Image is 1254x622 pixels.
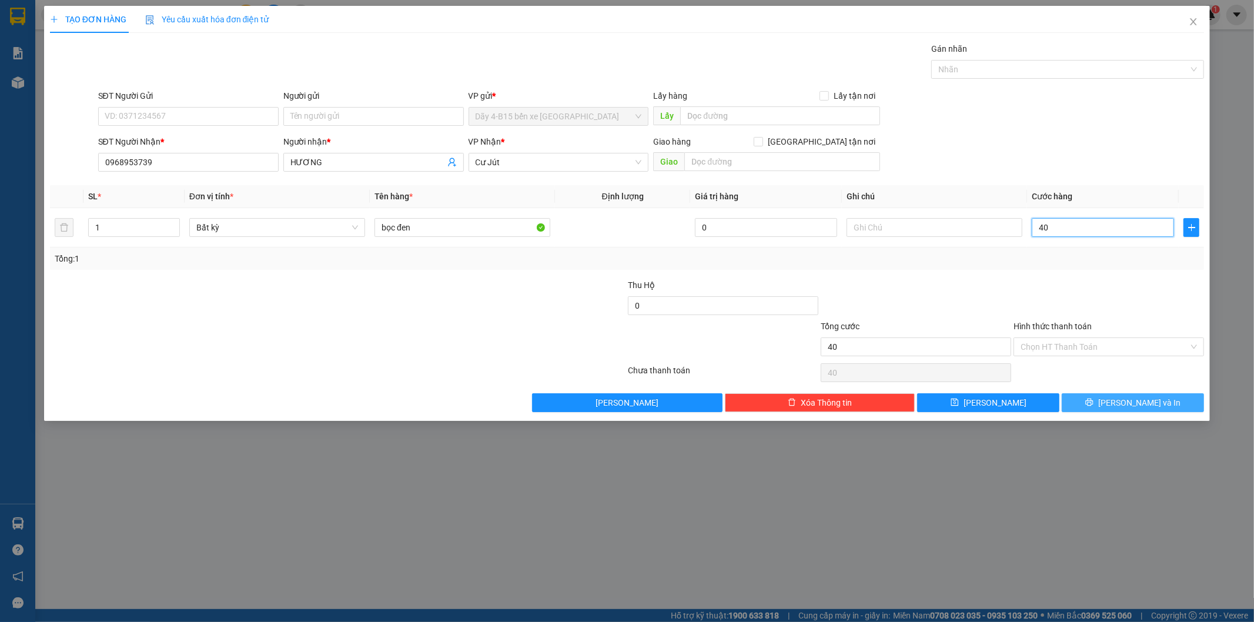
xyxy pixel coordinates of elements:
[1189,17,1198,26] span: close
[695,218,837,237] input: 0
[653,152,684,171] span: Giao
[447,158,457,167] span: user-add
[627,364,820,384] div: Chưa thanh toán
[788,398,796,407] span: delete
[951,398,959,407] span: save
[931,44,967,53] label: Gán nhãn
[374,218,550,237] input: VD: Bàn, Ghế
[653,91,687,101] span: Lấy hàng
[98,89,279,102] div: SĐT Người Gửi
[196,219,358,236] span: Bất kỳ
[283,135,464,148] div: Người nhận
[374,192,413,201] span: Tên hàng
[628,280,655,290] span: Thu Hộ
[847,218,1022,237] input: Ghi Chú
[821,322,860,331] span: Tổng cước
[680,106,880,125] input: Dọc đường
[189,192,233,201] span: Đơn vị tính
[476,108,642,125] span: Dãy 4-B15 bến xe Miền Đông
[10,11,28,24] span: Gửi:
[10,85,220,100] div: Tên hàng: tg ( : 1 )
[763,135,880,148] span: [GEOGRAPHIC_DATA] tận nơi
[842,185,1027,208] th: Ghi chú
[136,62,221,78] div: 40.000
[1032,192,1072,201] span: Cước hàng
[55,252,484,265] div: Tổng: 1
[88,192,98,201] span: SL
[653,106,680,125] span: Lấy
[1177,6,1210,39] button: Close
[89,84,105,101] span: SL
[684,152,880,171] input: Dọc đường
[695,192,738,201] span: Giá trị hàng
[1062,393,1204,412] button: printer[PERSON_NAME] và In
[653,137,691,146] span: Giao hàng
[98,135,279,148] div: SĐT Người Nhận
[50,15,58,24] span: plus
[55,218,73,237] button: delete
[1184,223,1199,232] span: plus
[1085,398,1094,407] span: printer
[469,89,649,102] div: VP gửi
[1014,322,1092,331] label: Hình thức thanh toán
[138,38,220,55] div: 0987600744
[964,396,1026,409] span: [PERSON_NAME]
[50,15,126,24] span: TẠO ĐƠN HÀNG
[829,89,880,102] span: Lấy tận nơi
[602,192,644,201] span: Định lượng
[1098,396,1181,409] span: [PERSON_NAME] và In
[469,137,501,146] span: VP Nhận
[801,396,852,409] span: Xóa Thông tin
[917,393,1059,412] button: save[PERSON_NAME]
[145,15,269,24] span: Yêu cầu xuất hóa đơn điện tử
[476,153,642,171] span: Cư Jút
[532,393,723,412] button: [PERSON_NAME]
[10,10,129,38] div: Dãy 4-B15 bến xe [GEOGRAPHIC_DATA]
[138,11,166,24] span: Nhận:
[596,396,658,409] span: [PERSON_NAME]
[283,89,464,102] div: Người gửi
[145,15,155,25] img: icon
[138,10,220,24] div: Đăk Mil
[1183,218,1199,237] button: plus
[136,65,152,77] span: CC :
[138,24,220,38] div: LIÊN
[725,393,915,412] button: deleteXóa Thông tin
